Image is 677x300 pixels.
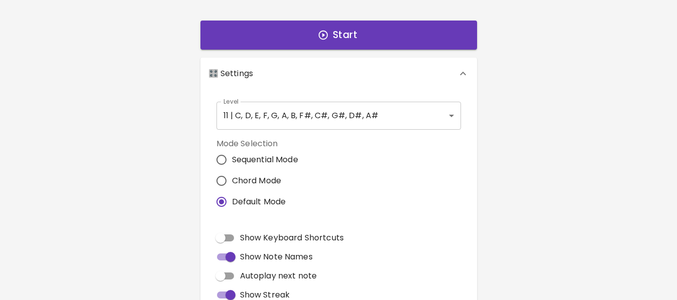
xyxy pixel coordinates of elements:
button: Start [200,21,477,50]
div: 🎛️ Settings [200,58,477,90]
span: Sequential Mode [232,154,298,166]
div: 11 | C, D, E, F, G, A, B, F#, C#, G#, D#, A# [216,102,461,130]
span: Show Keyboard Shortcuts [240,232,344,244]
span: Autoplay next note [240,270,317,282]
label: Level [223,97,239,106]
span: Default Mode [232,196,286,208]
label: Mode Selection [216,138,306,149]
span: Show Note Names [240,251,313,263]
span: Chord Mode [232,175,282,187]
p: 🎛️ Settings [208,68,254,80]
